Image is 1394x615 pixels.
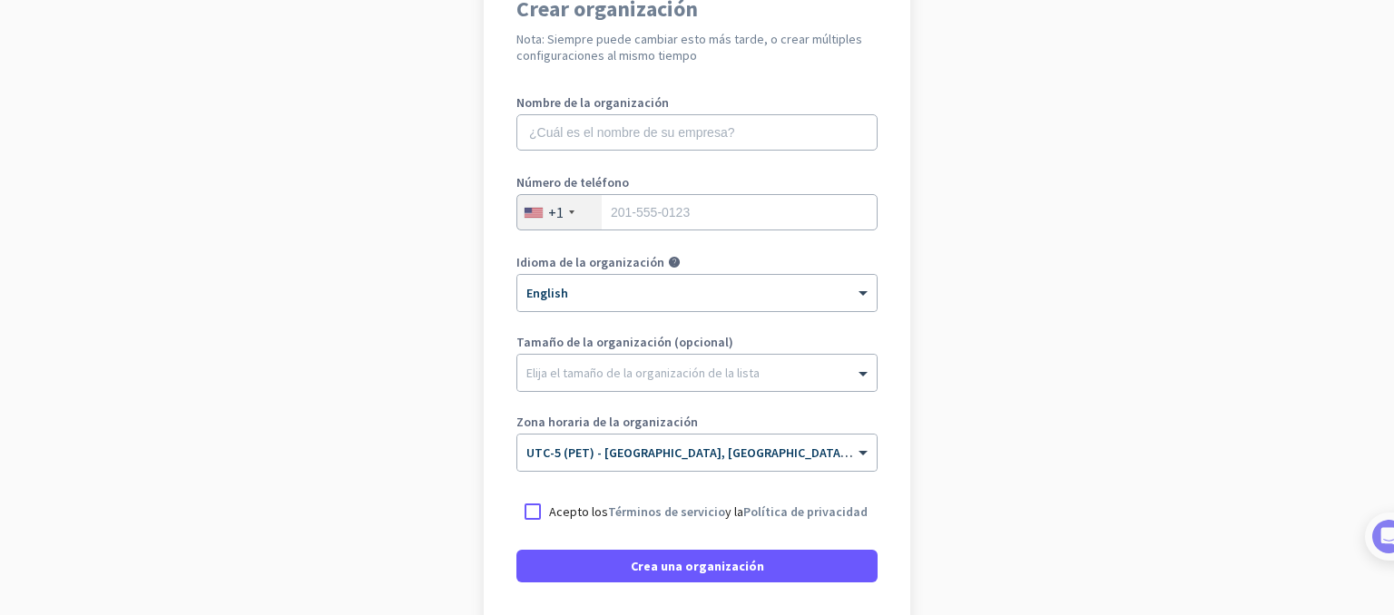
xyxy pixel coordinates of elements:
[631,557,764,575] span: Crea una organización
[548,203,564,221] div: +1
[608,503,725,520] a: Términos de servicio
[516,336,878,348] label: Tamaño de la organización (opcional)
[516,176,878,189] label: Número de teléfono
[516,256,664,268] label: Idioma de la organización
[743,503,868,520] a: Política de privacidad
[516,96,878,109] label: Nombre de la organización
[516,194,878,230] input: 201-555-0123
[516,114,878,151] input: ¿Cuál es el nombre de su empresa?
[549,503,868,521] p: Acepto los y la
[516,415,878,428] label: Zona horaria de la organización
[668,256,681,268] i: help
[516,550,878,582] button: Crea una organización
[516,31,878,63] h2: Nota: Siempre puede cambiar esto más tarde, o crear múltiples configuraciones al mismo tiempo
